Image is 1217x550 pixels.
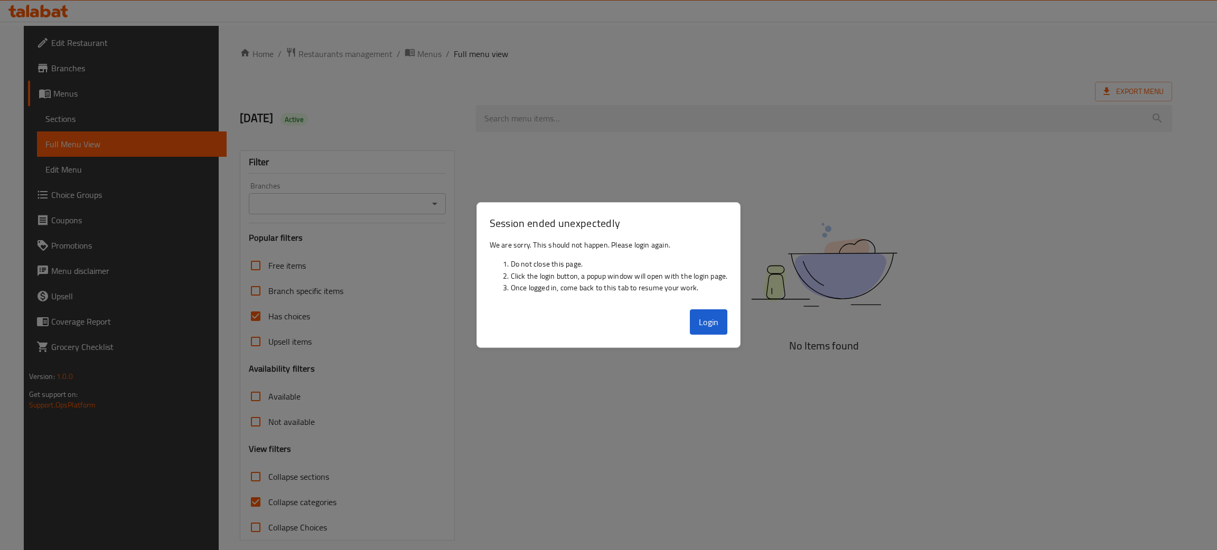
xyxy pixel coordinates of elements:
[490,215,728,231] h3: Session ended unexpectedly
[477,235,741,306] div: We are sorry. This should not happen. Please login again.
[511,270,728,282] li: Click the login button, a popup window will open with the login page.
[511,282,728,293] li: Once logged in, come back to this tab to resume your work.
[511,258,728,270] li: Do not close this page.
[690,309,728,335] button: Login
